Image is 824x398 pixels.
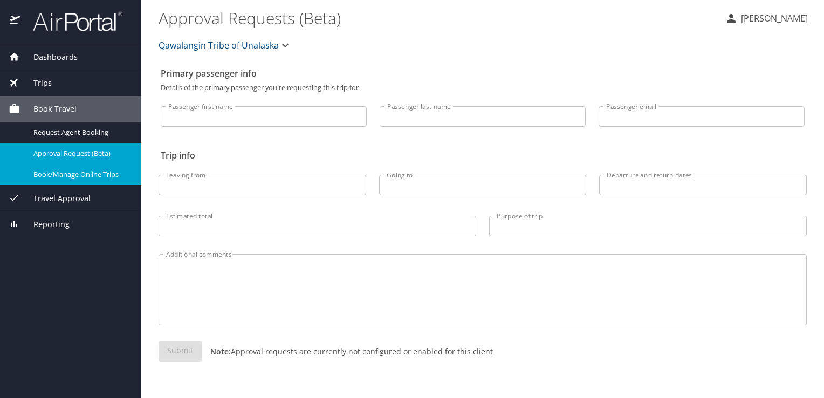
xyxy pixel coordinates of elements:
[20,77,52,89] span: Trips
[33,169,128,180] span: Book/Manage Online Trips
[21,11,122,32] img: airportal-logo.png
[20,218,70,230] span: Reporting
[159,1,716,35] h1: Approval Requests (Beta)
[20,51,78,63] span: Dashboards
[161,147,805,164] h2: Trip info
[33,127,128,138] span: Request Agent Booking
[720,9,812,28] button: [PERSON_NAME]
[159,38,279,53] span: Qawalangin Tribe of Unalaska
[154,35,296,56] button: Qawalangin Tribe of Unalaska
[20,193,91,204] span: Travel Approval
[210,346,231,356] strong: Note:
[161,65,805,82] h2: Primary passenger info
[161,84,805,91] p: Details of the primary passenger you're requesting this trip for
[202,346,493,357] p: Approval requests are currently not configured or enabled for this client
[33,148,128,159] span: Approval Request (Beta)
[20,103,77,115] span: Book Travel
[10,11,21,32] img: icon-airportal.png
[738,12,808,25] p: [PERSON_NAME]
